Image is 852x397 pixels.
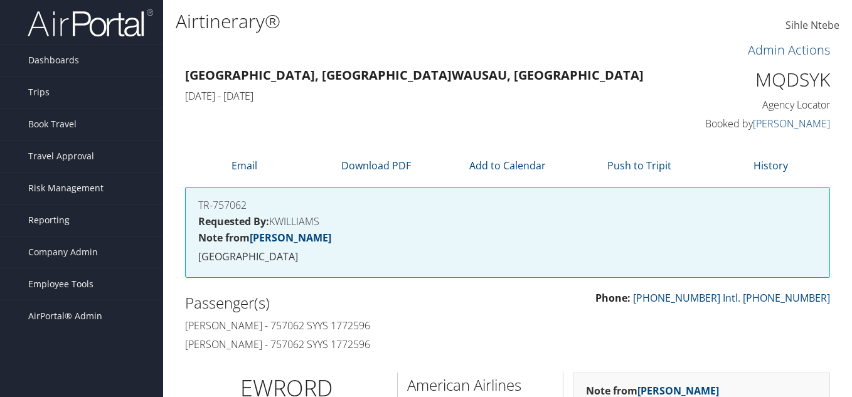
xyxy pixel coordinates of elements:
[785,18,839,32] span: Sihle Ntebe
[595,291,631,305] strong: Phone:
[185,89,664,103] h4: [DATE] - [DATE]
[633,291,830,305] a: [PHONE_NUMBER] Intl. [PHONE_NUMBER]
[198,200,817,210] h4: TR-757062
[785,6,839,45] a: Sihle Ntebe
[28,204,70,236] span: Reporting
[28,45,79,76] span: Dashboards
[753,117,830,130] a: [PERSON_NAME]
[198,231,331,245] strong: Note from
[28,8,153,38] img: airportal-logo.png
[185,337,498,351] h4: [PERSON_NAME] - 757062 SYYS 1772596
[683,98,831,112] h4: Agency Locator
[232,159,257,172] a: Email
[176,8,618,34] h1: Airtinerary®
[198,249,817,265] p: [GEOGRAPHIC_DATA]
[185,66,644,83] strong: [GEOGRAPHIC_DATA], [GEOGRAPHIC_DATA] Wausau, [GEOGRAPHIC_DATA]
[28,109,77,140] span: Book Travel
[683,117,831,130] h4: Booked by
[28,140,94,172] span: Travel Approval
[748,41,830,58] a: Admin Actions
[250,231,331,245] a: [PERSON_NAME]
[185,292,498,314] h2: Passenger(s)
[341,159,411,172] a: Download PDF
[28,77,50,108] span: Trips
[28,236,98,268] span: Company Admin
[753,159,788,172] a: History
[607,159,671,172] a: Push to Tripit
[185,319,498,332] h4: [PERSON_NAME] - 757062 SYYS 1772596
[28,268,93,300] span: Employee Tools
[28,300,102,332] span: AirPortal® Admin
[198,216,817,226] h4: KWILLIAMS
[469,159,546,172] a: Add to Calendar
[28,172,104,204] span: Risk Management
[683,66,831,93] h1: MQDSYK
[198,214,269,228] strong: Requested By:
